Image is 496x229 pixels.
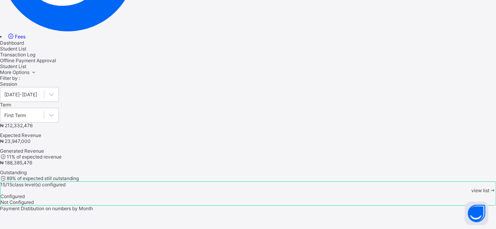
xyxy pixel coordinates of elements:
span: Month [79,206,93,211]
span: / 15 class level(s) configured [5,182,65,188]
div: [DATE]-[DATE] [4,91,37,97]
span: Fees [15,34,25,40]
span: Not Configured [0,199,34,205]
span: view list [471,188,489,193]
div: First Term [4,112,26,118]
span: Configured [0,193,25,199]
a: Fees [7,34,25,40]
button: Open asap [465,202,488,225]
span: 15 [0,182,5,188]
